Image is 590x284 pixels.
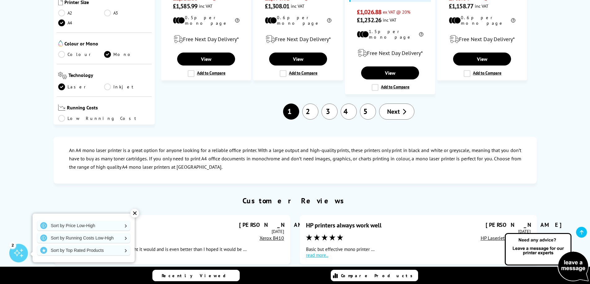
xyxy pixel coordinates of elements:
[387,108,400,116] span: Next
[306,246,530,258] div: Basic but effective mono printer ...
[260,235,284,241] a: Xerox B410
[481,235,531,241] a: HP LaserJet Pro 4002dn
[58,51,104,58] a: Colour
[69,146,521,172] p: An A4 mono laser printer is a great option for anyone looking for a reliable office printer. With...
[449,2,473,10] span: £1,158.77
[291,3,304,9] span: inc VAT
[518,228,531,234] time: [DATE]
[475,3,488,9] span: inc VAT
[383,17,396,23] span: inc VAT
[321,104,338,120] a: 3
[331,270,418,281] a: Compare Products
[173,15,239,26] li: 0.5p per mono page
[64,40,151,48] span: Colour or Mono
[272,228,284,234] time: [DATE]
[177,53,235,66] a: View
[306,252,530,258] a: read more..
[37,233,130,243] a: Sort by Running Costs Low-High
[104,10,150,16] a: A3
[306,221,382,229] div: HP printers always work well
[199,3,212,9] span: inc VAT
[130,209,139,218] div: ✕
[357,8,381,16] span: £1,026.88
[348,45,432,62] div: modal_delivery
[453,53,511,66] a: View
[67,104,150,112] span: Running Costs
[50,196,540,206] h2: Customer Reviews
[379,104,414,120] a: Next
[449,15,515,26] li: 0.6p per mono page
[164,31,248,48] div: modal_delivery
[58,19,104,26] a: A4
[104,83,150,90] a: Inkjet
[280,70,317,77] label: Add to Compare
[361,66,419,79] a: View
[162,273,232,278] span: Recently Viewed
[372,84,409,91] label: Add to Compare
[37,245,130,255] a: Sort by Top Rated Products
[58,10,104,16] a: A2
[58,83,104,90] a: Laser
[60,252,284,258] a: read more..
[265,15,331,26] li: 0.6p per mono page
[9,242,16,248] div: 2
[383,9,410,15] span: ex VAT @ 20%
[486,221,531,228] div: [PERSON_NAME]
[37,221,130,231] a: Sort by Price Low-High
[360,104,376,120] a: 5
[341,273,416,278] span: Compare Products
[104,51,150,58] a: Mono
[357,16,381,24] span: £1,232.26
[60,246,284,258] div: The printer arrived faster than I thought it would and is even better than I hoped it would be ...
[269,53,327,66] a: View
[58,115,151,122] a: Low Running Cost
[188,70,225,77] label: Add to Compare
[58,40,63,47] img: Colour or Mono
[464,70,501,77] label: Add to Compare
[239,221,284,228] div: [PERSON_NAME]
[265,2,289,10] span: £1,308.01
[173,2,197,10] span: £1,585.99
[58,104,66,111] img: Running Costs
[68,72,150,80] span: Technology
[341,104,357,120] a: 4
[302,104,318,120] a: 2
[440,31,524,48] div: modal_delivery
[58,72,67,79] img: Technology
[152,270,240,281] a: Recently Viewed
[357,29,423,40] li: 1.5p per mono page
[256,31,340,48] div: modal_delivery
[503,232,590,283] img: Open Live Chat window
